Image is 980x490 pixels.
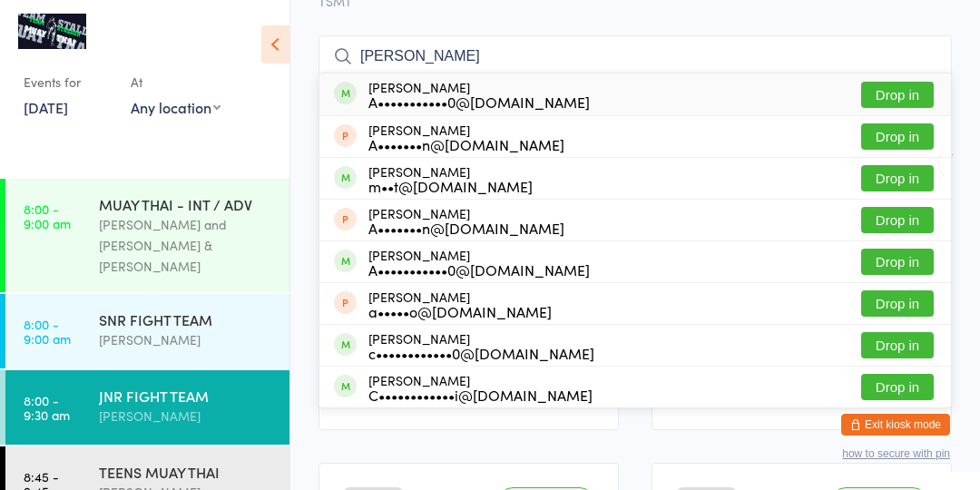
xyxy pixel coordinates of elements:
button: Drop in [861,374,934,400]
div: [PERSON_NAME] [368,80,590,109]
div: a•••••o@[DOMAIN_NAME] [368,304,552,318]
div: [PERSON_NAME] [368,373,593,402]
div: [PERSON_NAME] [99,406,274,426]
div: SNR FIGHT TEAM [99,309,274,329]
button: Drop in [861,290,934,317]
div: [PERSON_NAME] [368,122,564,152]
div: Any location [131,97,220,117]
button: Drop in [861,123,934,150]
button: Drop in [861,332,934,358]
button: how to secure with pin [842,447,950,460]
button: Drop in [861,82,934,108]
div: [PERSON_NAME] [368,206,564,235]
time: 8:00 - 9:00 am [24,317,71,346]
div: [PERSON_NAME] [368,248,590,277]
div: TEENS MUAY THAI [99,462,274,482]
div: At [131,67,220,97]
a: [DATE] [24,97,68,117]
div: A•••••••n@[DOMAIN_NAME] [368,220,564,235]
div: MUAY THAI - INT / ADV [99,194,274,214]
div: Events for [24,67,113,97]
div: [PERSON_NAME] [368,289,552,318]
input: Search [318,35,952,77]
div: A•••••••••••0@[DOMAIN_NAME] [368,262,590,277]
div: A•••••••••••0@[DOMAIN_NAME] [368,94,590,109]
button: Drop in [861,249,934,275]
time: 8:00 - 9:30 am [24,393,70,422]
button: Drop in [861,165,934,191]
div: C••••••••••••i@[DOMAIN_NAME] [368,387,593,402]
div: [PERSON_NAME] and [PERSON_NAME] & [PERSON_NAME] [99,214,274,277]
div: JNR FIGHT TEAM [99,386,274,406]
img: Team Stalder Muay Thai [18,14,86,49]
a: 8:00 -9:00 amSNR FIGHT TEAM[PERSON_NAME] [5,294,289,368]
div: m••t@[DOMAIN_NAME] [368,179,533,193]
div: [PERSON_NAME] [368,164,533,193]
button: Exit kiosk mode [841,414,950,436]
button: Drop in [861,207,934,233]
div: [PERSON_NAME] [368,331,594,360]
a: 8:00 -9:30 amJNR FIGHT TEAM[PERSON_NAME] [5,370,289,445]
div: [PERSON_NAME] [99,329,274,350]
time: 8:00 - 9:00 am [24,201,71,230]
div: c••••••••••••0@[DOMAIN_NAME] [368,346,594,360]
div: A•••••••n@[DOMAIN_NAME] [368,137,564,152]
a: 8:00 -9:00 amMUAY THAI - INT / ADV[PERSON_NAME] and [PERSON_NAME] & [PERSON_NAME] [5,179,289,292]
